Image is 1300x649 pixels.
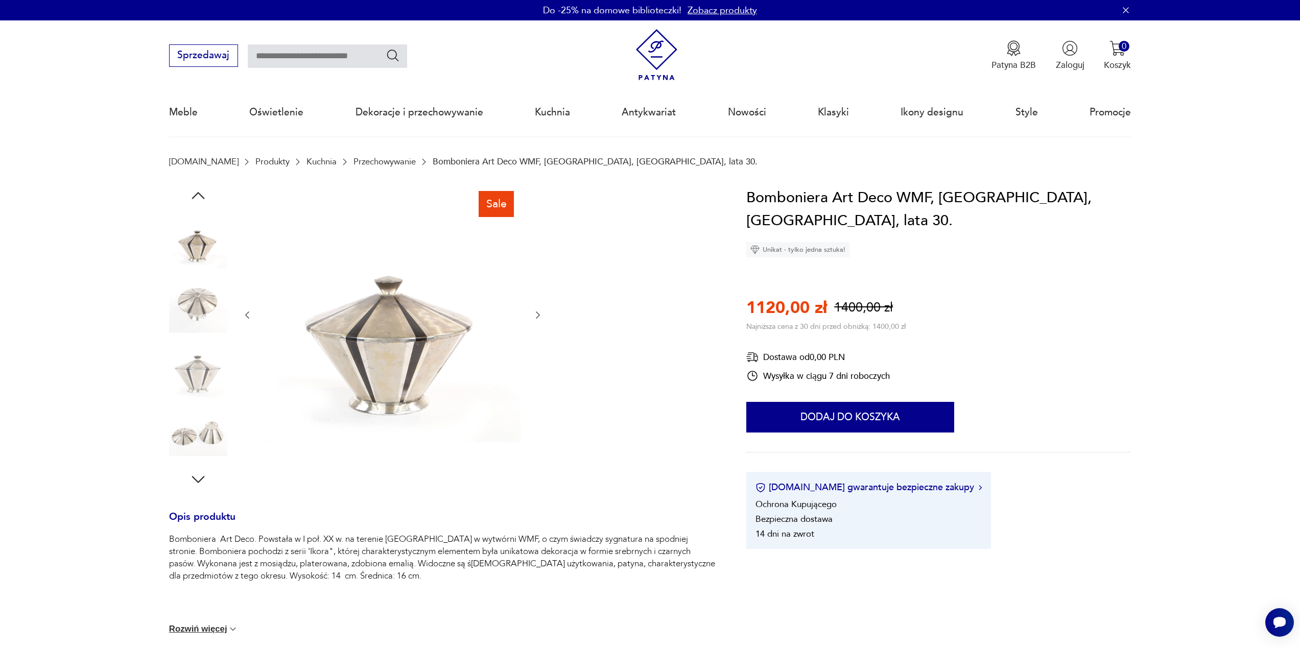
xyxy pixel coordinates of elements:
[688,4,757,17] a: Zobacz produkty
[631,29,682,81] img: Patyna - sklep z meblami i dekoracjami vintage
[249,89,303,136] a: Oświetlenie
[1104,40,1131,71] button: 0Koszyk
[169,44,238,67] button: Sprzedawaj
[356,89,483,136] a: Dekoracje i przechowywanie
[1109,40,1125,56] img: Ikona koszyka
[535,89,570,136] a: Kuchnia
[1056,40,1084,71] button: Zaloguj
[746,402,954,432] button: Dodaj do koszyka
[169,513,717,534] h3: Opis produktu
[1265,608,1294,637] iframe: Smartsupp widget button
[169,157,239,166] a: [DOMAIN_NAME]
[386,48,400,63] button: Szukaj
[755,481,982,494] button: [DOMAIN_NAME] gwarantuje bezpieczne zakupy
[728,89,766,136] a: Nowości
[169,533,717,582] p: Bomboniera Art Deco. Powstała w I poł. XX w. na terenie [GEOGRAPHIC_DATA] w wytwórni WMF, o czym ...
[746,370,890,382] div: Wysyłka w ciągu 7 dni roboczych
[746,351,759,364] img: Ikona dostawy
[1062,40,1078,56] img: Ikonka użytkownika
[265,186,521,442] img: Zdjęcie produktu Bomboniera Art Deco WMF, Ikora, Niemcy, lata 30.
[991,40,1036,71] a: Ikona medaluPatyna B2B
[228,624,238,634] img: chevron down
[1056,59,1084,71] p: Zaloguj
[991,40,1036,71] button: Patyna B2B
[834,299,893,317] p: 1400,00 zł
[1006,40,1022,56] img: Ikona medalu
[255,157,290,166] a: Produkty
[169,210,227,268] img: Zdjęcie produktu Bomboniera Art Deco WMF, Ikora, Niemcy, lata 30.
[622,89,676,136] a: Antykwariat
[1119,41,1129,52] div: 0
[169,340,227,398] img: Zdjęcie produktu Bomboniera Art Deco WMF, Ikora, Niemcy, lata 30.
[1015,89,1038,136] a: Style
[353,157,416,166] a: Przechowywanie
[169,624,239,634] button: Rozwiń więcej
[979,485,982,490] img: Ikona strzałki w prawo
[543,4,681,17] p: Do -25% na domowe biblioteczki!
[746,242,849,257] div: Unikat - tylko jedna sztuka!
[818,89,849,136] a: Klasyki
[746,322,906,331] p: Najniższa cena z 30 dni przed obniżką: 1400,00 zł
[755,483,766,493] img: Ikona certyfikatu
[901,89,963,136] a: Ikony designu
[755,498,837,510] li: Ochrona Kupującego
[169,89,198,136] a: Meble
[169,405,227,463] img: Zdjęcie produktu Bomboniera Art Deco WMF, Ikora, Niemcy, lata 30.
[746,186,1131,233] h1: Bomboniera Art Deco WMF, [GEOGRAPHIC_DATA], [GEOGRAPHIC_DATA], lata 30.
[755,528,814,540] li: 14 dni na zwrot
[746,351,890,364] div: Dostawa od 0,00 PLN
[1104,59,1131,71] p: Koszyk
[479,191,514,217] div: Sale
[750,245,760,254] img: Ikona diamentu
[169,52,238,60] a: Sprzedawaj
[433,157,758,166] p: Bomboniera Art Deco WMF, [GEOGRAPHIC_DATA], [GEOGRAPHIC_DATA], lata 30.
[1090,89,1131,136] a: Promocje
[755,513,833,525] li: Bezpieczna dostawa
[169,275,227,333] img: Zdjęcie produktu Bomboniera Art Deco WMF, Ikora, Niemcy, lata 30.
[991,59,1036,71] p: Patyna B2B
[746,297,827,319] p: 1120,00 zł
[306,157,337,166] a: Kuchnia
